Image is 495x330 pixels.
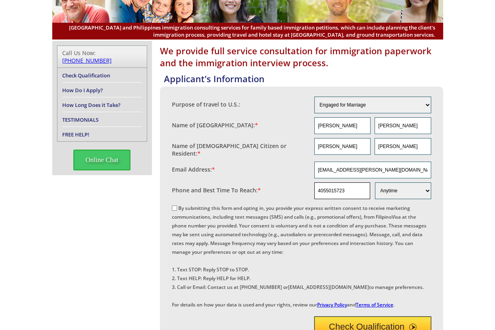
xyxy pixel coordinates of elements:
label: Phone and Best Time To Reach: [172,186,261,194]
input: Email Address [314,162,431,178]
label: Email Address: [172,166,215,173]
div: Call Us Now: [62,49,142,64]
a: Privacy Policy [317,301,347,308]
a: [PHONE_NUMBER] [62,57,112,64]
select: Phone and Best Reach Time are required. [375,182,431,199]
input: First Name [314,138,371,155]
a: How Long Does it Take? [62,101,120,109]
input: Last Name [375,138,431,155]
input: First Name [314,117,371,134]
span: [GEOGRAPHIC_DATA] and Philippines immigration consulting services for family based immigration pe... [60,24,435,38]
a: How Do I Apply? [62,87,103,94]
h1: We provide full service consultation for immigration paperwork and the immigration interview proc... [160,45,443,69]
input: By submitting this form and opting in, you provide your express written consent to receive market... [172,206,177,211]
a: Check Qualification [62,72,110,79]
a: Terms of Service [356,301,393,308]
a: TESTIMONIALS [62,116,99,123]
h4: Applicant's Information [164,73,443,85]
label: Name of [GEOGRAPHIC_DATA]: [172,121,258,129]
label: By submitting this form and opting in, you provide your express written consent to receive market... [172,205,426,308]
input: Phone [314,182,370,199]
label: Purpose of travel to U.S.: [172,101,240,108]
span: Online Chat [73,150,130,170]
label: Name of [DEMOGRAPHIC_DATA] Citizen or Resident: [172,142,307,157]
input: Last Name [375,117,431,134]
a: FREE HELP! [62,131,89,138]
